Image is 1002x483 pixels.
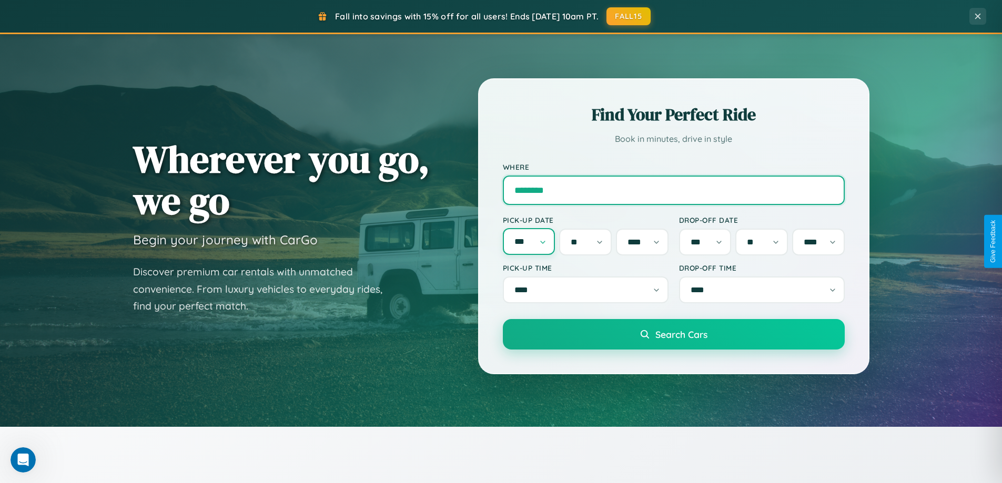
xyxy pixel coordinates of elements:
[503,131,845,147] p: Book in minutes, drive in style
[655,328,707,340] span: Search Cars
[503,215,669,224] label: Pick-up Date
[503,162,845,171] label: Where
[606,7,651,25] button: FALL15
[679,215,845,224] label: Drop-off Date
[133,232,318,248] h3: Begin your journey with CarGo
[989,220,997,263] div: Give Feedback
[335,11,599,22] span: Fall into savings with 15% off for all users! Ends [DATE] 10am PT.
[133,263,396,315] p: Discover premium car rentals with unmatched convenience. From luxury vehicles to everyday rides, ...
[503,263,669,272] label: Pick-up Time
[679,263,845,272] label: Drop-off Time
[11,447,36,472] iframe: Intercom live chat
[503,103,845,126] h2: Find Your Perfect Ride
[503,319,845,350] button: Search Cars
[133,138,430,221] h1: Wherever you go, we go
